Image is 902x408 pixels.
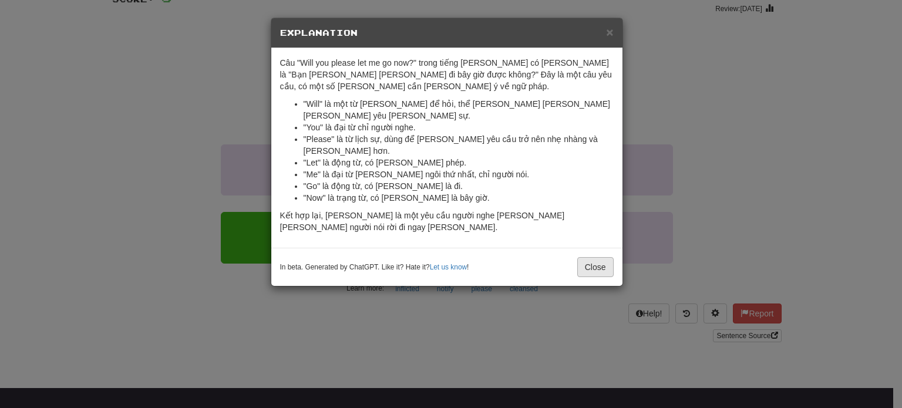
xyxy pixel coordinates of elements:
li: "Will" là một từ [PERSON_NAME] để hỏi, thể [PERSON_NAME] [PERSON_NAME] [PERSON_NAME] yêu [PERSON_... [304,98,614,122]
h5: Explanation [280,27,614,39]
button: Close [606,26,613,38]
p: Kết hợp lại, [PERSON_NAME] là một yêu cầu người nghe [PERSON_NAME] [PERSON_NAME] người nói rời đi... [280,210,614,233]
li: "Let" là động từ, có [PERSON_NAME] phép. [304,157,614,168]
li: "Me" là đại từ [PERSON_NAME] ngôi thứ nhất, chỉ người nói. [304,168,614,180]
small: In beta. Generated by ChatGPT. Like it? Hate it? ! [280,262,469,272]
li: "Now" là trạng từ, có [PERSON_NAME] là bây giờ. [304,192,614,204]
button: Close [577,257,614,277]
span: × [606,25,613,39]
a: Let us know [430,263,467,271]
li: "Go" là động từ, có [PERSON_NAME] là đi. [304,180,614,192]
li: "You" là đại từ chỉ người nghe. [304,122,614,133]
p: Câu "Will you please let me go now?" trong tiếng [PERSON_NAME] có [PERSON_NAME] là "Bạn [PERSON_N... [280,57,614,92]
li: "Please" là từ lịch sự, dùng để [PERSON_NAME] yêu cầu trở nên nhẹ nhàng và [PERSON_NAME] hơn. [304,133,614,157]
